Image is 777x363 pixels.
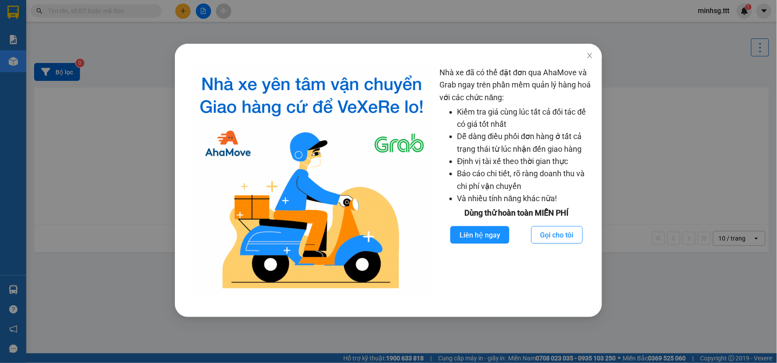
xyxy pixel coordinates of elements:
button: Liên hệ ngay [450,226,509,244]
li: Dễ dàng điều phối đơn hàng ở tất cả trạng thái từ lúc nhận đến giao hàng [457,130,594,155]
li: Và nhiều tính năng khác nữa! [457,192,594,205]
li: Báo cáo chi tiết, rõ ràng doanh thu và chi phí vận chuyển [457,168,594,192]
span: Gọi cho tôi [540,230,574,241]
button: Gọi cho tôi [531,226,583,244]
li: Kiểm tra giá cùng lúc tất cả đối tác để có giá tốt nhất [457,106,594,131]
button: Close [578,44,602,68]
div: Nhà xe đã có thể đặt đơn qua AhaMove và Grab ngay trên phần mềm quản lý hàng hoá với các chức năng: [440,66,594,295]
img: logo [191,66,433,295]
span: close [586,52,593,59]
li: Định vị tài xế theo thời gian thực [457,155,594,168]
div: Dùng thử hoàn toàn MIỄN PHÍ [440,207,594,219]
span: Liên hệ ngay [460,230,500,241]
